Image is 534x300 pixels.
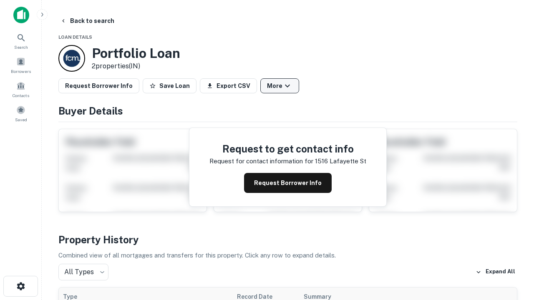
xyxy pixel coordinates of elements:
p: Request for contact information for [209,156,313,166]
h4: Property History [58,232,517,247]
img: capitalize-icon.png [13,7,29,23]
a: Search [3,30,39,52]
p: Combined view of all mortgages and transfers for this property. Click any row to expand details. [58,250,517,260]
p: 1516 lafayette st [315,156,366,166]
h4: Buyer Details [58,103,517,118]
a: Borrowers [3,54,39,76]
span: Saved [15,116,27,123]
h4: Request to get contact info [209,141,366,156]
h3: Portfolio Loan [92,45,180,61]
button: Back to search [57,13,118,28]
button: Request Borrower Info [58,78,139,93]
a: Saved [3,102,39,125]
button: Save Loan [143,78,196,93]
button: Expand All [474,266,517,278]
span: Contacts [13,92,29,99]
button: Request Borrower Info [244,173,332,193]
a: Contacts [3,78,39,100]
div: All Types [58,264,108,280]
iframe: Chat Widget [492,207,534,247]
p: 2 properties (IN) [92,61,180,71]
button: More [260,78,299,93]
span: Loan Details [58,35,92,40]
span: Borrowers [11,68,31,75]
span: Search [14,44,28,50]
button: Export CSV [200,78,257,93]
